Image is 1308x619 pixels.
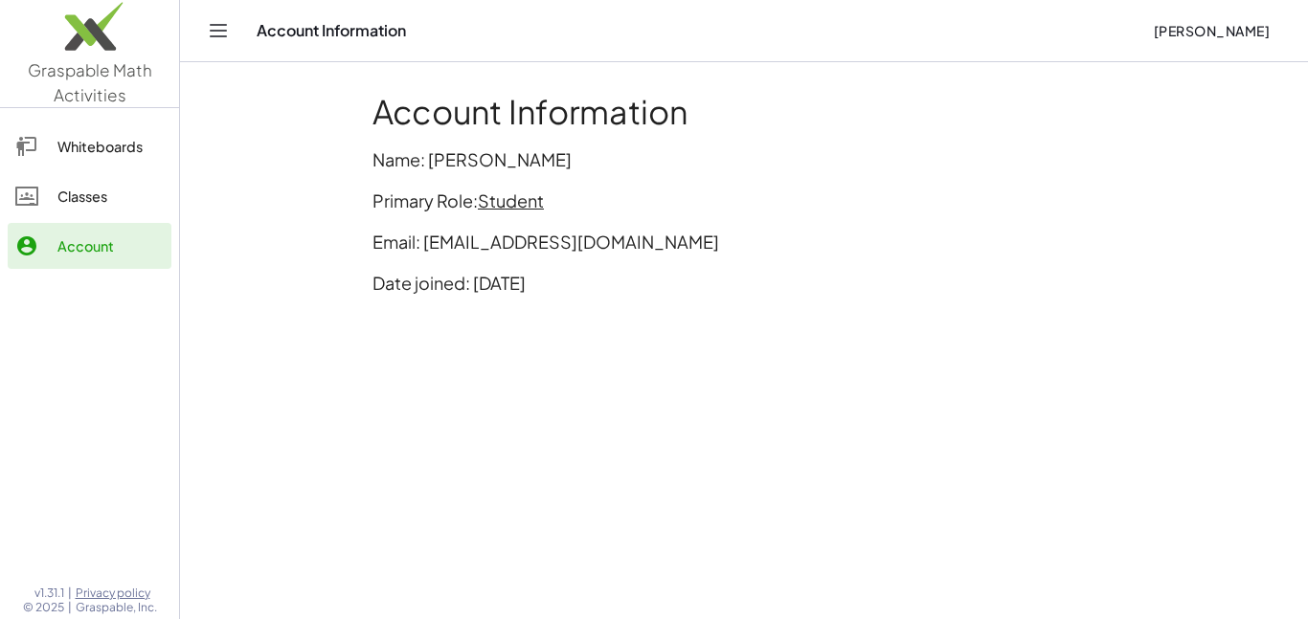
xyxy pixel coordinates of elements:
[57,135,164,158] div: Whiteboards
[76,600,157,615] span: Graspable, Inc.
[203,15,234,46] button: Toggle navigation
[57,234,164,257] div: Account
[8,173,171,219] a: Classes
[478,189,544,211] span: Student
[1138,13,1285,48] button: [PERSON_NAME]
[1153,22,1270,39] span: [PERSON_NAME]
[23,600,64,615] span: © 2025
[8,223,171,269] a: Account
[34,586,64,601] span: v1.31.1
[372,93,1116,131] h1: Account Information
[57,185,164,208] div: Classes
[372,270,1116,296] p: Date joined: [DATE]
[76,586,157,601] a: Privacy policy
[28,59,152,105] span: Graspable Math Activities
[8,123,171,169] a: Whiteboards
[68,586,72,601] span: |
[372,188,1116,213] p: Primary Role:
[372,146,1116,172] p: Name: [PERSON_NAME]
[68,600,72,615] span: |
[372,229,1116,254] p: Email: [EMAIL_ADDRESS][DOMAIN_NAME]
